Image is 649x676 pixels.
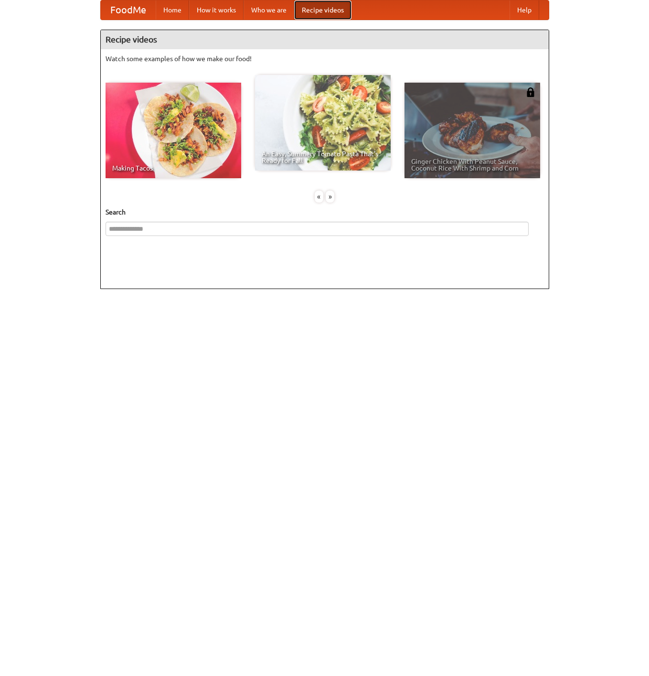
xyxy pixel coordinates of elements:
a: Help [510,0,539,20]
a: Home [156,0,189,20]
p: Watch some examples of how we make our food! [106,54,544,64]
span: Making Tacos [112,165,234,172]
a: FoodMe [101,0,156,20]
div: » [326,191,334,203]
a: Making Tacos [106,83,241,178]
h4: Recipe videos [101,30,549,49]
a: Recipe videos [294,0,351,20]
h5: Search [106,207,544,217]
a: Who we are [244,0,294,20]
a: How it works [189,0,244,20]
img: 483408.png [526,87,535,97]
span: An Easy, Summery Tomato Pasta That's Ready for Fall [262,150,384,164]
div: « [315,191,323,203]
a: An Easy, Summery Tomato Pasta That's Ready for Fall [255,75,391,171]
